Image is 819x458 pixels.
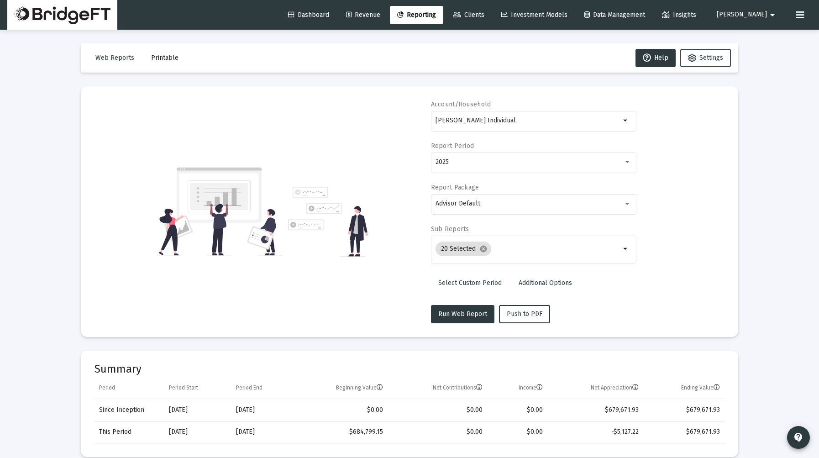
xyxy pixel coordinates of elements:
div: Net Contributions [433,384,483,391]
span: Advisor Default [436,200,480,207]
a: Revenue [339,6,388,24]
td: Since Inception [94,399,164,421]
span: Data Management [584,11,645,19]
a: Investment Models [494,6,575,24]
button: [PERSON_NAME] [706,5,789,24]
button: Run Web Report [431,305,494,323]
td: Column Income [487,377,547,399]
button: Settings [680,49,731,67]
label: Report Period [431,142,474,150]
button: Web Reports [88,49,142,67]
td: Column Period End [231,377,294,399]
span: Web Reports [95,54,134,62]
td: $679,671.93 [643,399,724,421]
div: Net Appreciation [591,384,639,391]
mat-icon: contact_support [793,432,804,443]
mat-chip-list: Selection [436,240,620,258]
div: Data grid [94,377,724,443]
label: Account/Household [431,100,491,108]
a: Dashboard [281,6,336,24]
img: Dashboard [14,6,110,24]
span: Settings [699,54,723,62]
td: $679,671.93 [643,421,724,443]
mat-icon: arrow_drop_down [620,243,631,254]
button: Printable [144,49,186,67]
span: Printable [151,54,178,62]
div: Period [99,384,115,391]
mat-icon: arrow_drop_down [620,115,631,126]
img: reporting-alt [288,187,368,257]
td: Column Net Appreciation [547,377,644,399]
mat-icon: cancel [479,245,488,253]
span: Revenue [346,11,380,19]
td: $684,799.15 [294,421,388,443]
span: Additional Options [519,279,572,287]
mat-card-title: Summary [94,364,724,374]
span: Run Web Report [438,310,487,318]
a: Reporting [390,6,443,24]
td: $0.00 [487,399,547,421]
div: Period End [236,384,262,391]
span: [PERSON_NAME] [717,11,767,19]
label: Report Package [431,184,479,191]
td: Column Period Start [164,377,231,399]
a: Insights [655,6,703,24]
img: reporting [157,166,283,257]
mat-chip: 20 Selected [436,242,491,256]
td: This Period [94,421,164,443]
td: -$5,127.22 [547,421,644,443]
a: Data Management [577,6,652,24]
div: Income [519,384,543,391]
span: Help [643,54,668,62]
div: [DATE] [236,427,290,437]
td: $0.00 [487,421,547,443]
button: Push to PDF [499,305,550,323]
div: Period Start [169,384,198,391]
a: Clients [446,6,492,24]
span: Dashboard [288,11,329,19]
td: Column Net Contributions [388,377,487,399]
td: Column Period [94,377,164,399]
mat-icon: arrow_drop_down [767,6,778,24]
span: 2025 [436,158,449,166]
label: Sub Reports [431,225,469,233]
div: [DATE] [169,405,227,415]
span: Investment Models [501,11,567,19]
span: Push to PDF [507,310,542,318]
span: Reporting [397,11,436,19]
div: [DATE] [236,405,290,415]
button: Help [635,49,676,67]
td: $0.00 [388,399,487,421]
span: Select Custom Period [438,279,502,287]
td: Column Ending Value [643,377,724,399]
td: $0.00 [294,399,388,421]
td: $679,671.93 [547,399,644,421]
input: Search or select an account or household [436,117,620,124]
div: Ending Value [681,384,720,391]
span: Insights [662,11,696,19]
div: Beginning Value [336,384,383,391]
span: Clients [453,11,484,19]
td: Column Beginning Value [294,377,388,399]
div: [DATE] [169,427,227,437]
td: $0.00 [388,421,487,443]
